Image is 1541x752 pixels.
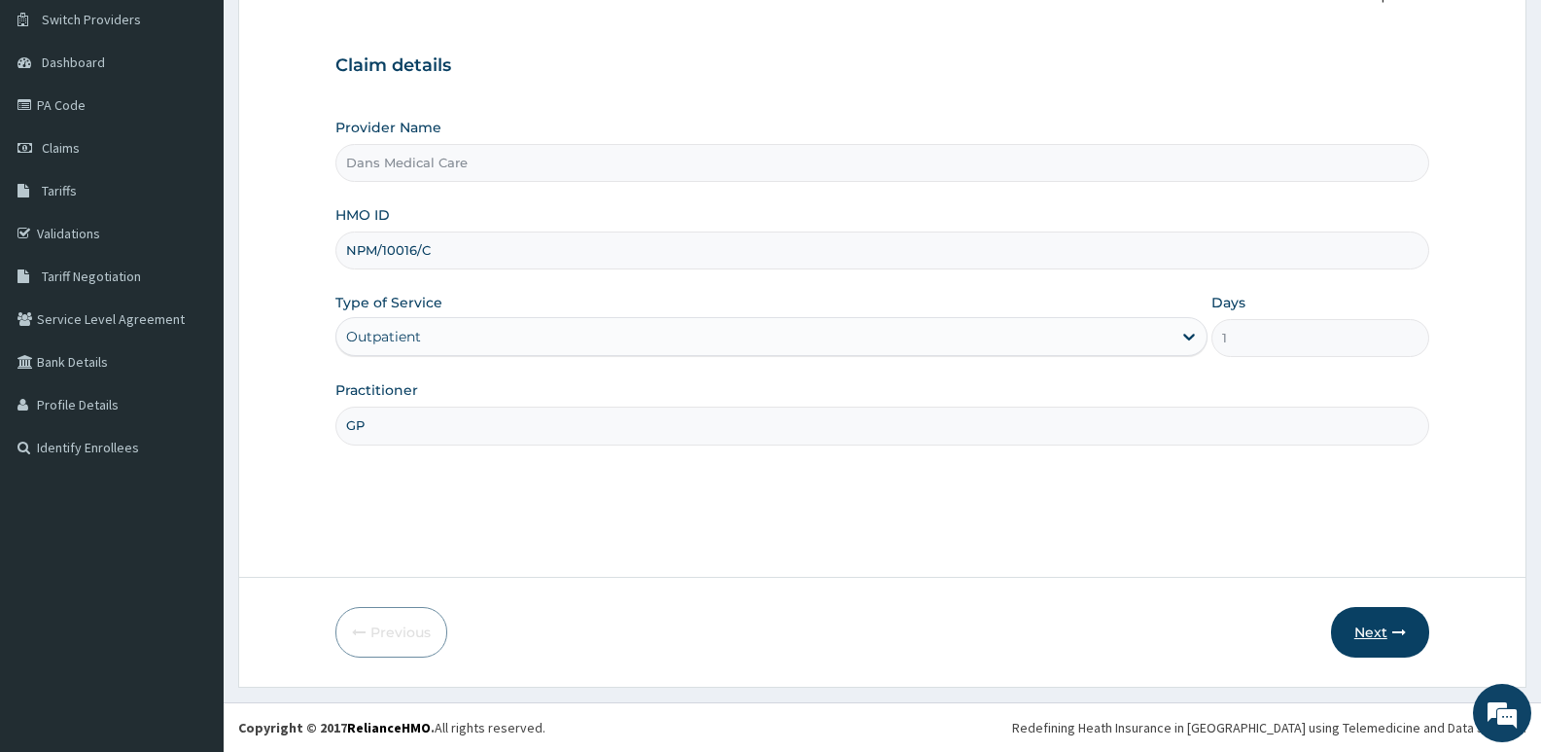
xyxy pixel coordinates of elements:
[335,607,447,658] button: Previous
[101,109,327,134] div: Chat with us now
[42,268,141,285] span: Tariff Negotiation
[319,10,366,56] div: Minimize live chat window
[224,702,1541,752] footer: All rights reserved.
[335,118,441,137] label: Provider Name
[42,11,141,28] span: Switch Providers
[1331,607,1429,658] button: Next
[335,205,390,225] label: HMO ID
[347,719,431,736] a: RelianceHMO
[42,139,80,157] span: Claims
[346,327,421,346] div: Outpatient
[335,293,442,312] label: Type of Service
[335,380,418,400] label: Practitioner
[42,54,105,71] span: Dashboard
[1211,293,1245,312] label: Days
[335,232,1429,269] input: Enter HMO ID
[10,531,370,599] textarea: Type your message and hit 'Enter'
[238,719,435,736] strong: Copyright © 2017 .
[335,55,1429,77] h3: Claim details
[42,182,77,199] span: Tariffs
[1012,718,1526,737] div: Redefining Heath Insurance in [GEOGRAPHIC_DATA] using Telemedicine and Data Science!
[113,245,268,442] span: We're online!
[36,97,79,146] img: d_794563401_company_1708531726252_794563401
[335,407,1429,445] input: Enter Name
